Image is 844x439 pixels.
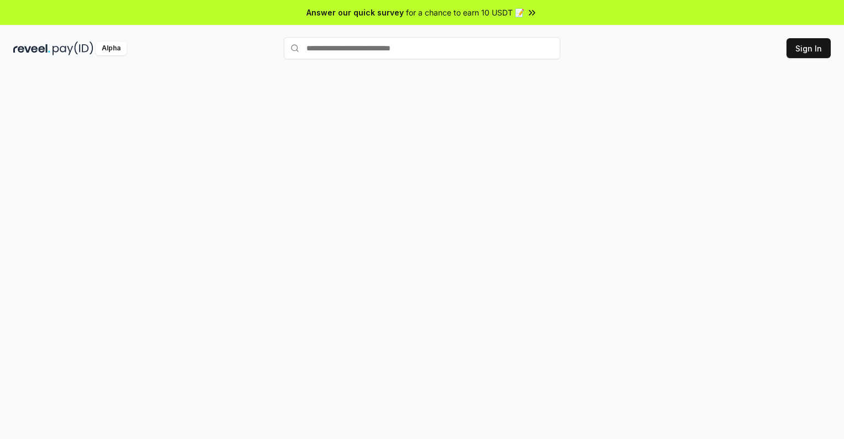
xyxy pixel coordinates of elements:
[786,38,831,58] button: Sign In
[406,7,524,18] span: for a chance to earn 10 USDT 📝
[13,42,50,55] img: reveel_dark
[96,42,127,55] div: Alpha
[306,7,404,18] span: Answer our quick survey
[53,42,93,55] img: pay_id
